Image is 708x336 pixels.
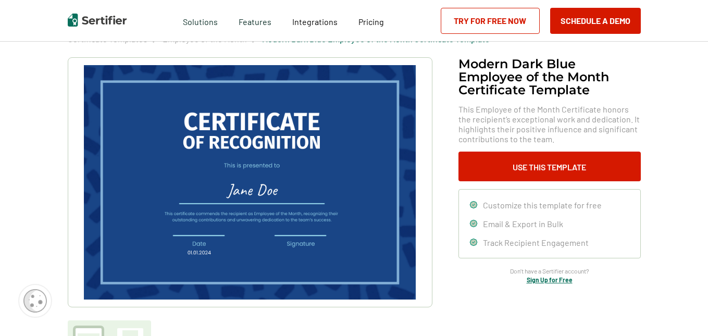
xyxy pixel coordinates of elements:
[458,152,641,181] button: Use This Template
[358,17,384,27] span: Pricing
[510,266,589,276] span: Don’t have a Sertifier account?
[483,200,602,210] span: Customize this template for free
[84,65,415,300] img: Modern Dark Blue Employee of the Month Certificate Template
[68,14,127,27] img: Sertifier | Digital Credentialing Platform
[527,276,573,283] a: Sign Up for Free
[483,238,589,247] span: Track Recipient Engagement
[239,14,271,27] span: Features
[441,8,540,34] a: Try for Free Now
[292,17,338,27] span: Integrations
[550,8,641,34] button: Schedule a Demo
[458,57,641,96] h1: Modern Dark Blue Employee of the Month Certificate Template
[656,286,708,336] iframe: Chat Widget
[483,219,563,229] span: Email & Export in Bulk
[292,14,338,27] a: Integrations
[458,104,641,144] span: This Employee of the Month Certificate honors the recipient’s exceptional work and dedication. It...
[23,289,47,313] img: Cookie Popup Icon
[358,14,384,27] a: Pricing
[183,14,218,27] span: Solutions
